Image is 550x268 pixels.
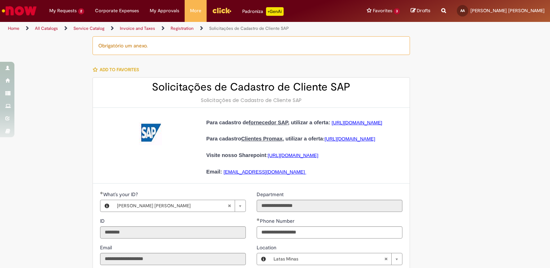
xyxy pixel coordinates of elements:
a: [URL][DOMAIN_NAME] [332,120,382,125]
span: Phone Number [260,218,296,224]
span: 3 [394,8,400,14]
span: [PERSON_NAME] [PERSON_NAME] [470,8,545,14]
span: More [190,7,201,14]
span: Read only - Email [100,244,113,251]
a: [PERSON_NAME] [PERSON_NAME]Clear field What's your ID? [113,200,245,212]
label: Read only - Email [100,244,113,251]
p: +GenAi [266,7,284,16]
button: Location, Preview this record Latas Minas [257,253,270,265]
span: Required Filled [100,191,103,194]
span: Email: [206,169,222,175]
abbr: Clear field What's your ID? [224,200,235,212]
span: Para cadastro , utilizar a oferta [206,136,323,142]
span: Para cadastro de , utilizar a oferta: [206,120,330,125]
input: Department [257,200,402,212]
span: Latas Minas [274,253,384,265]
img: click_logo_yellow_360x200.png [212,5,231,16]
span: Drafts [417,7,430,14]
h2: Solicitações de Cadastro de Cliente SAP [100,81,402,93]
img: Solicitações de Cadastro de Cliente SAP [139,122,162,145]
span: 2 [78,8,84,14]
span: Corporate Expenses [95,7,139,14]
ul: Page breadcrumbs [5,22,361,35]
span: AA [460,8,465,13]
span: My Requests [49,7,77,14]
a: Drafts [411,8,430,14]
input: Email [100,253,246,265]
a: [URL][DOMAIN_NAME] [325,136,375,142]
span: Required Filled [257,218,260,221]
u: Clientes Promax [241,136,283,142]
img: ServiceNow [1,4,38,18]
a: Solicitações de Cadastro de Cliente SAP [209,26,289,31]
a: Invoice and Taxes [120,26,155,31]
label: Read only - ID [100,217,106,225]
a: [EMAIL_ADDRESS][DOMAIN_NAME] [224,169,305,175]
a: [URL][DOMAIN_NAME] [268,153,319,158]
a: All Catalogs [35,26,58,31]
div: Padroniza [242,7,284,16]
span: Required - What's your ID? [103,191,139,198]
button: Add to favorites [93,62,143,77]
div: Obrigatório um anexo. [93,36,410,55]
a: Home [8,26,19,31]
span: Add to favorites [100,67,139,73]
span: : [323,136,324,142]
span: [PERSON_NAME] [PERSON_NAME] [117,200,227,212]
input: Phone Number [257,226,402,239]
span: My Approvals [150,7,179,14]
input: ID [100,226,246,239]
a: Registration [171,26,194,31]
div: Solicitações de Cadastro de Cliente SAP [100,97,402,104]
abbr: Clear field Location [380,253,391,265]
a: Service Catalog [73,26,104,31]
u: fornecedor SAP [249,120,288,125]
button: What's your ID?, Preview this record Ana Julia Carvalho Andrade [100,200,113,212]
span: Visite nosso Sharepoint [206,152,266,158]
span: Location [257,244,278,251]
span: : [266,152,268,158]
a: Latas MinasClear field Location [270,253,402,265]
span: Favorites [373,7,392,14]
label: Read only - Department [257,191,285,198]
